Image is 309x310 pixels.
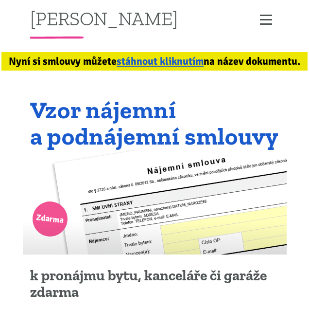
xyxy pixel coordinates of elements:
p: k pronájmu bytu, kanceláře či garáže zdarma [30,267,279,300]
h1: Vzor nájemní a podnájemní smlouvy [30,97,279,149]
div: Nyní si smlouvy můžete na název dokumentu. [1,52,308,71]
button: Zobrazit menu [253,11,279,28]
a: stáhnout kliknutím [117,55,204,68]
a: [PERSON_NAME] [30,9,178,28]
span: Zdarma [35,211,65,227]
